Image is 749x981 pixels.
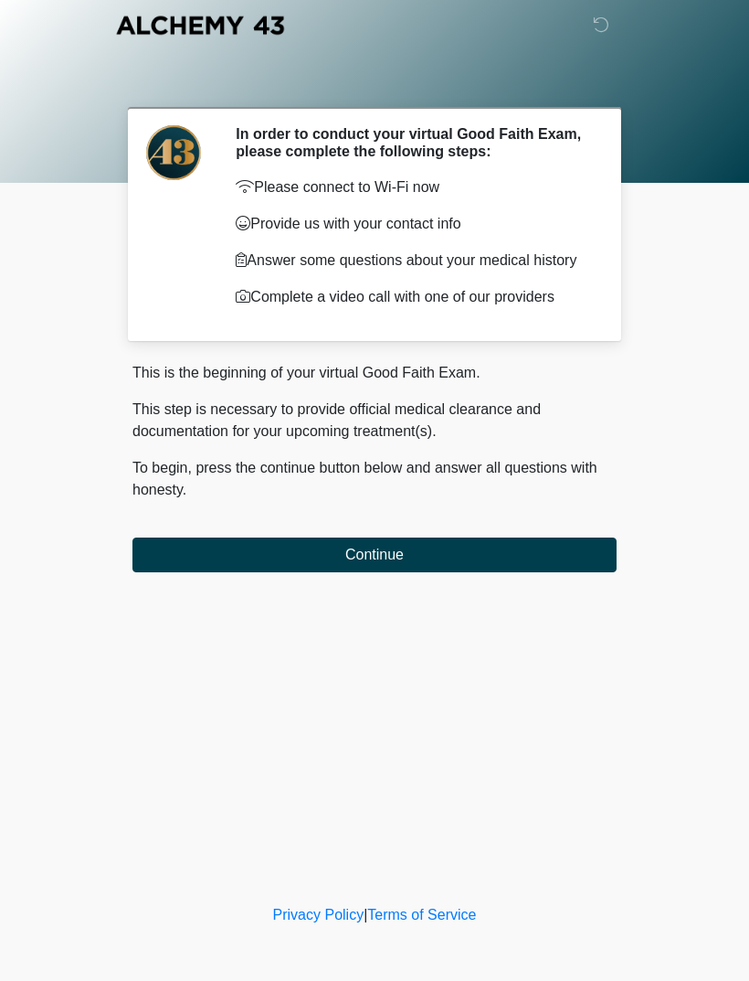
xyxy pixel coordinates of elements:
[273,907,364,922] a: Privacy Policy
[364,907,367,922] a: |
[146,125,201,180] img: Agent Avatar
[132,362,617,384] p: This is the beginning of your virtual Good Faith Exam.
[114,14,286,37] img: Alchemy 43 Logo
[132,399,617,443] p: This step is necessary to provide official medical clearance and documentation for your upcoming ...
[236,250,589,272] p: Answer some questions about your medical history
[236,176,589,198] p: Please connect to Wi-Fi now
[132,457,617,501] p: To begin, press the continue button below and answer all questions with honesty.
[119,66,630,100] h1: ‎ ‎ ‎ ‎
[132,538,617,572] button: Continue
[236,286,589,308] p: Complete a video call with one of our providers
[236,213,589,235] p: Provide us with your contact info
[236,125,589,160] h2: In order to conduct your virtual Good Faith Exam, please complete the following steps:
[367,907,476,922] a: Terms of Service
